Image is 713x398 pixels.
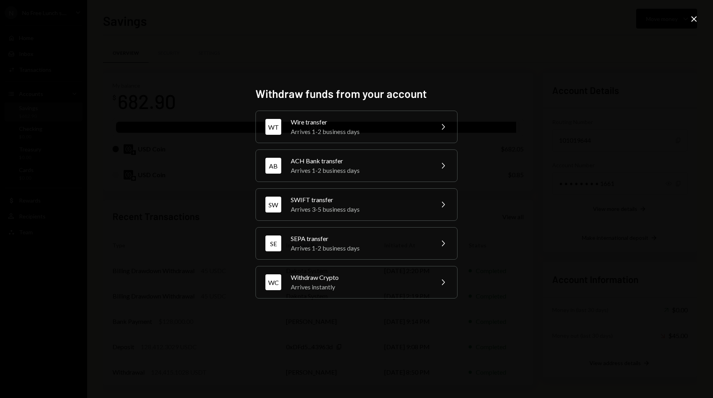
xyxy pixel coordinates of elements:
[255,188,458,221] button: SWSWIFT transferArrives 3-5 business days
[255,149,458,182] button: ABACH Bank transferArrives 1-2 business days
[291,156,429,166] div: ACH Bank transfer
[255,266,458,298] button: WCWithdraw CryptoArrives instantly
[291,127,429,136] div: Arrives 1-2 business days
[291,117,429,127] div: Wire transfer
[265,119,281,135] div: WT
[291,166,429,175] div: Arrives 1-2 business days
[265,274,281,290] div: WC
[255,227,458,260] button: SESEPA transferArrives 1-2 business days
[291,234,429,243] div: SEPA transfer
[291,282,429,292] div: Arrives instantly
[291,205,429,214] div: Arrives 3-5 business days
[265,158,281,174] div: AB
[265,235,281,251] div: SE
[265,197,281,212] div: SW
[255,111,458,143] button: WTWire transferArrives 1-2 business days
[255,86,458,101] h2: Withdraw funds from your account
[291,243,429,253] div: Arrives 1-2 business days
[291,195,429,205] div: SWIFT transfer
[291,273,429,282] div: Withdraw Crypto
